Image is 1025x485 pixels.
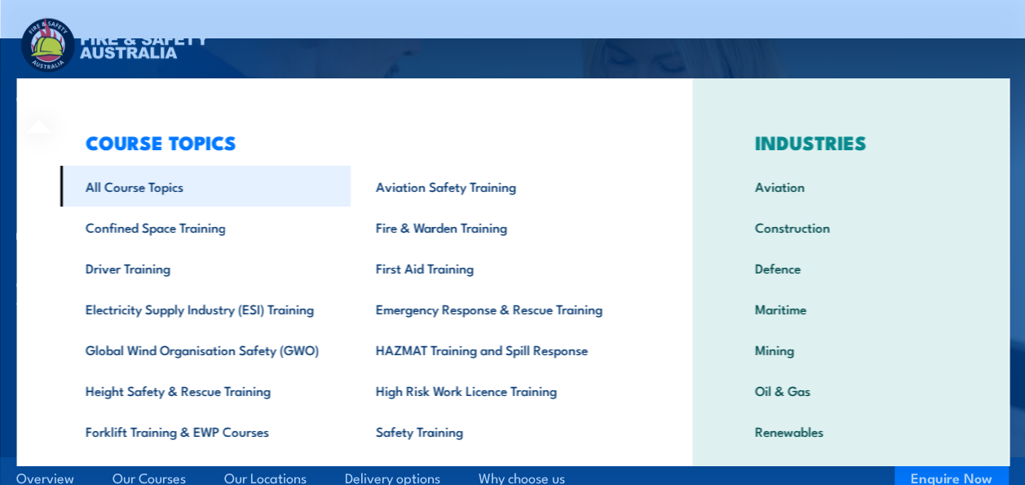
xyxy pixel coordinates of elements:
[350,288,640,329] a: Emergency Response & Rescue Training
[350,247,640,288] a: First Aid Training
[60,207,350,247] a: Confined Space Training
[350,329,640,370] a: HAZMAT Training and Spill Response
[350,166,640,207] a: Aviation Safety Training
[60,131,640,154] h3: COURSE TOPICS
[350,370,640,411] a: High Risk Work Licence Training
[60,329,350,370] a: Global Wind Organisation Safety (GWO)
[350,207,640,247] a: Fire & Warden Training
[60,247,350,288] a: Driver Training
[729,247,971,288] a: Defence
[60,166,350,207] a: All Course Topics
[729,329,971,370] a: Mining
[729,370,971,411] a: Oil & Gas
[729,288,971,329] a: Maritime
[60,370,350,411] a: Height Safety & Rescue Training
[60,411,350,452] a: Forklift Training & EWP Courses
[729,131,971,154] h3: INDUSTRIES
[60,288,350,329] a: Electricity Supply Industry (ESI) Training
[729,166,971,207] a: Aviation
[350,411,640,452] a: Safety Training
[729,207,971,247] a: Construction
[729,411,971,452] a: Renewables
